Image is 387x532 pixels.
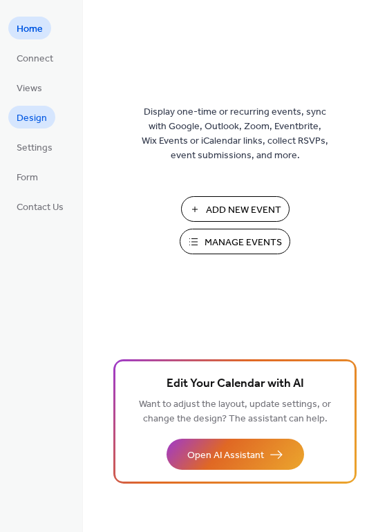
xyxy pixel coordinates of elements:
a: Contact Us [8,195,72,218]
span: Contact Us [17,200,64,215]
button: Add New Event [181,196,290,222]
a: Settings [8,135,61,158]
span: Display one-time or recurring events, sync with Google, Outlook, Zoom, Eventbrite, Wix Events or ... [142,105,328,163]
a: Connect [8,46,62,69]
span: Home [17,22,43,37]
a: Form [8,165,46,188]
a: Home [8,17,51,39]
span: Views [17,82,42,96]
span: Form [17,171,38,185]
a: Design [8,106,55,129]
span: Manage Events [205,236,282,250]
span: Add New Event [206,203,281,218]
span: Design [17,111,47,126]
span: Connect [17,52,53,66]
span: Settings [17,141,53,155]
span: Open AI Assistant [187,448,264,463]
button: Open AI Assistant [167,439,304,470]
a: Views [8,76,50,99]
span: Edit Your Calendar with AI [167,374,304,394]
span: Want to adjust the layout, update settings, or change the design? The assistant can help. [139,395,331,428]
button: Manage Events [180,229,290,254]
